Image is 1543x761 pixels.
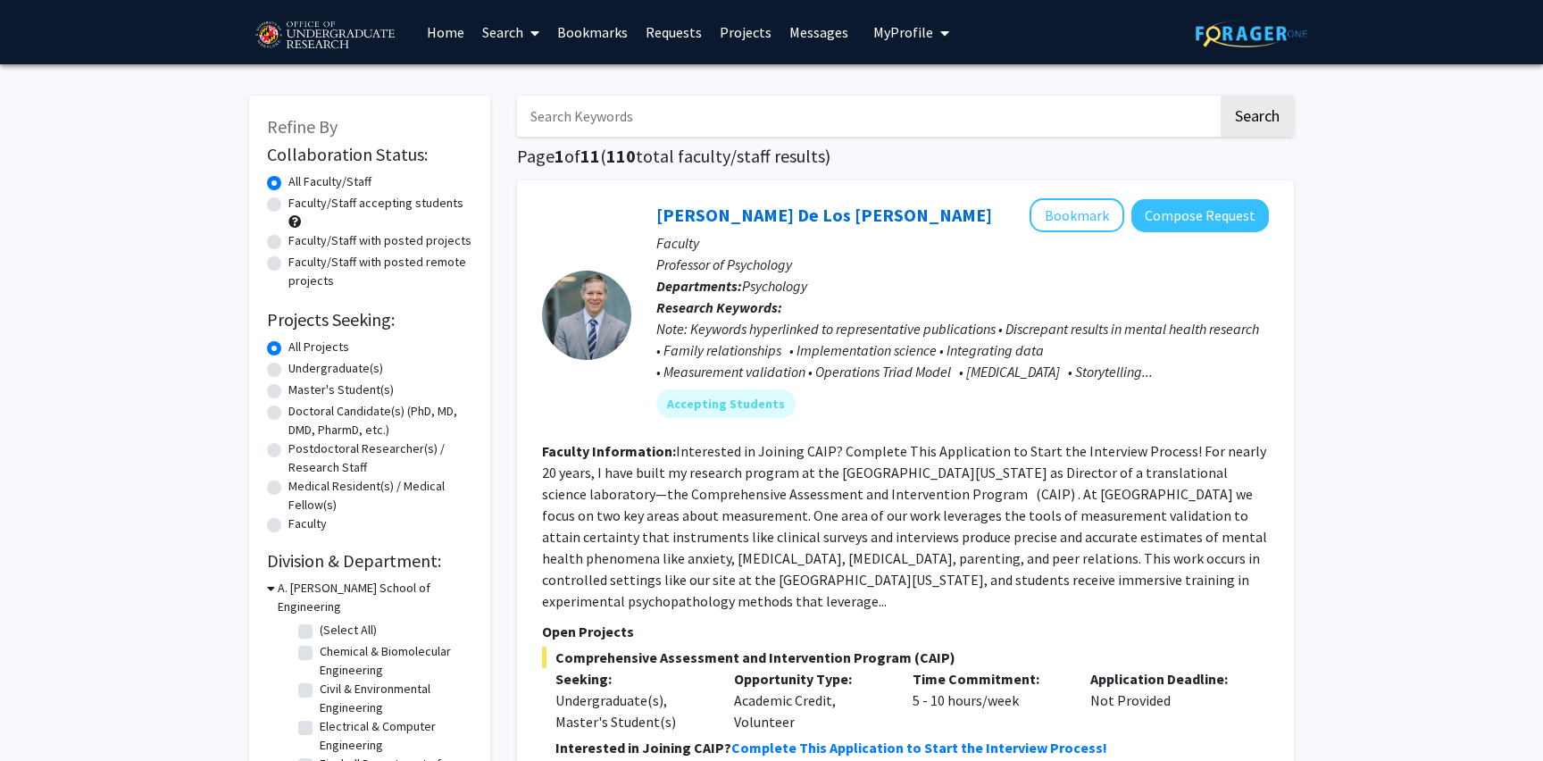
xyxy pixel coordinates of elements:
h2: Projects Seeking: [267,309,472,330]
div: 5 - 10 hours/week [899,668,1078,732]
button: Add Andres De Los Reyes to Bookmarks [1030,198,1124,232]
iframe: Chat [13,681,76,748]
label: Doctoral Candidate(s) (PhD, MD, DMD, PharmD, etc.) [288,402,472,439]
h1: Page of ( total faculty/staff results) [517,146,1294,167]
a: Home [418,1,473,63]
b: Departments: [656,277,742,295]
span: Psychology [742,277,807,295]
button: Compose Request to Andres De Los Reyes [1131,199,1269,232]
a: Bookmarks [548,1,637,63]
span: 1 [555,145,564,167]
p: Open Projects [542,621,1269,642]
a: Projects [711,1,780,63]
label: Faculty/Staff accepting students [288,194,463,213]
div: Note: Keywords hyperlinked to representative publications • Discrepant results in mental health r... [656,318,1269,382]
h3: A. [PERSON_NAME] School of Engineering [278,579,472,616]
label: Master's Student(s) [288,380,394,399]
input: Search Keywords [517,96,1218,137]
strong: Interested in Joining CAIP? [555,739,731,757]
label: Faculty [288,514,327,533]
label: Chemical & Biomolecular Engineering [320,642,468,680]
h2: Division & Department: [267,550,472,572]
span: 11 [580,145,600,167]
label: (Select All) [320,621,377,640]
label: Undergraduate(s) [288,359,383,378]
p: Seeking: [555,668,707,690]
p: Opportunity Type: [734,668,886,690]
div: Not Provided [1077,668,1255,732]
b: Faculty Information: [542,442,676,460]
label: Postdoctoral Researcher(s) / Research Staff [288,439,472,477]
div: Academic Credit, Volunteer [721,668,899,732]
span: 110 [606,145,636,167]
label: Faculty/Staff with posted projects [288,231,471,250]
a: Complete This Application to Start the Interview Process! [731,739,1107,757]
p: Faculty [656,232,1269,254]
button: Search [1221,96,1294,137]
label: All Projects [288,338,349,356]
span: My Profile [873,23,933,41]
a: Search [473,1,548,63]
a: Requests [637,1,711,63]
label: Medical Resident(s) / Medical Fellow(s) [288,477,472,514]
label: Electrical & Computer Engineering [320,717,468,755]
p: Time Commitment: [913,668,1064,690]
label: All Faculty/Staff [288,172,371,191]
span: Refine By [267,115,338,138]
a: [PERSON_NAME] De Los [PERSON_NAME] [656,204,992,226]
fg-read-more: Interested in Joining CAIP? Complete This Application to Start the Interview Process! For nearly ... [542,442,1267,610]
mat-chip: Accepting Students [656,389,796,418]
span: Comprehensive Assessment and Intervention Program (CAIP) [542,647,1269,668]
h2: Collaboration Status: [267,144,472,165]
a: Messages [780,1,857,63]
div: Undergraduate(s), Master's Student(s) [555,690,707,732]
p: Application Deadline: [1090,668,1242,690]
p: Professor of Psychology [656,254,1269,275]
img: University of Maryland Logo [249,13,400,58]
label: Civil & Environmental Engineering [320,680,468,717]
img: ForagerOne Logo [1196,20,1307,47]
label: Faculty/Staff with posted remote projects [288,253,472,290]
b: Research Keywords: [656,298,782,316]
